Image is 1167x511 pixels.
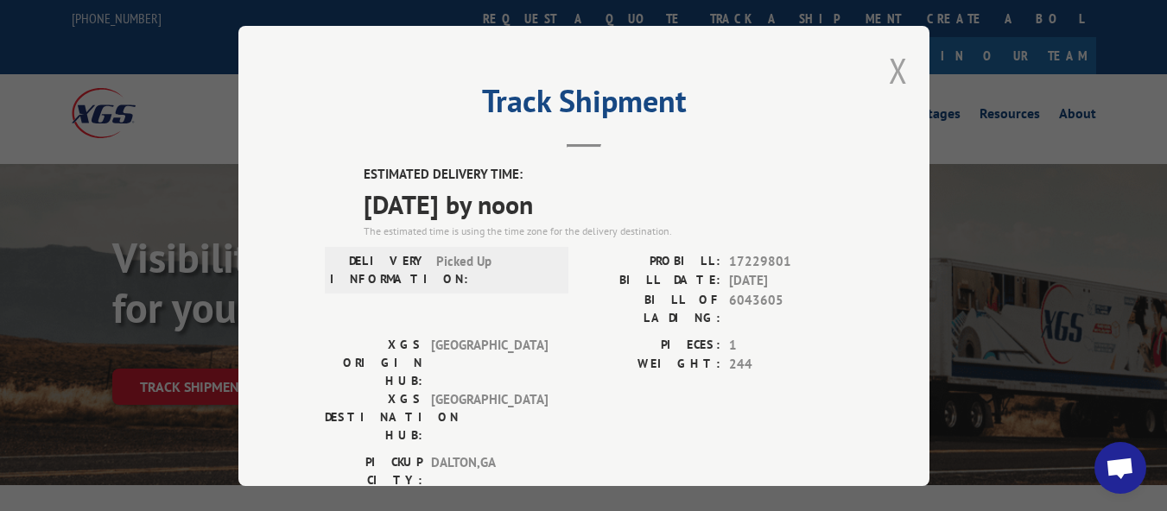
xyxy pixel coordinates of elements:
[330,251,428,287] label: DELIVERY INFORMATION:
[364,223,843,238] div: The estimated time is using the time zone for the delivery destination.
[431,452,548,489] span: DALTON , GA
[584,271,720,291] label: BILL DATE:
[431,389,548,444] span: [GEOGRAPHIC_DATA]
[364,165,843,185] label: ESTIMATED DELIVERY TIME:
[889,47,908,93] button: Close modal
[325,389,422,444] label: XGS DESTINATION HUB:
[729,290,843,326] span: 6043605
[325,335,422,389] label: XGS ORIGIN HUB:
[1094,442,1146,494] div: Open chat
[584,335,720,355] label: PIECES:
[436,251,553,287] span: Picked Up
[729,271,843,291] span: [DATE]
[729,251,843,271] span: 17229801
[729,335,843,355] span: 1
[584,251,720,271] label: PROBILL:
[729,355,843,375] span: 244
[325,89,843,122] h2: Track Shipment
[325,452,422,489] label: PICKUP CITY:
[431,335,548,389] span: [GEOGRAPHIC_DATA]
[364,184,843,223] span: [DATE] by noon
[584,290,720,326] label: BILL OF LADING:
[584,355,720,375] label: WEIGHT:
